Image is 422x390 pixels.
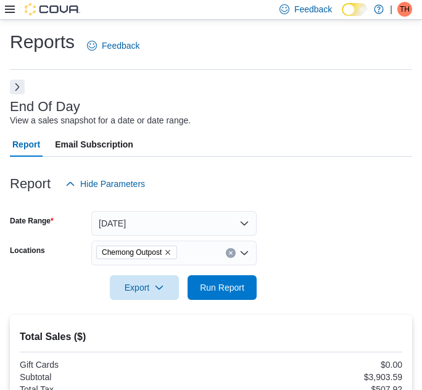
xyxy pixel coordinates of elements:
div: Gift Cards [20,360,209,370]
button: Next [10,80,25,94]
button: Open list of options [239,248,249,258]
button: Run Report [188,275,257,300]
img: Cova [25,3,80,15]
p: | [390,2,392,17]
div: Subtotal [20,372,209,382]
button: Hide Parameters [60,172,150,196]
div: $0.00 [213,360,402,370]
span: Chemong Outpost [96,246,177,259]
div: $3,903.59 [213,372,402,382]
div: Tim Hales [397,2,412,17]
button: Clear input [226,248,236,258]
span: Hide Parameters [80,178,145,190]
h3: End Of Day [10,99,80,114]
label: Date Range [10,216,54,226]
button: Export [110,275,179,300]
span: Export [117,275,172,300]
span: Feedback [294,3,332,15]
h2: Total Sales ($) [20,330,402,344]
button: [DATE] [91,211,257,236]
div: View a sales snapshot for a date or date range. [10,114,191,127]
h1: Reports [10,30,75,54]
h3: Report [10,176,51,191]
span: Dark Mode [342,16,342,17]
span: Email Subscription [55,132,133,157]
span: Chemong Outpost [102,246,162,259]
input: Dark Mode [342,3,368,16]
span: Feedback [102,39,139,52]
span: Run Report [200,281,244,294]
span: TH [400,2,410,17]
span: Report [12,132,40,157]
a: Feedback [82,33,144,58]
button: Remove Chemong Outpost from selection in this group [164,249,172,256]
label: Locations [10,246,45,255]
